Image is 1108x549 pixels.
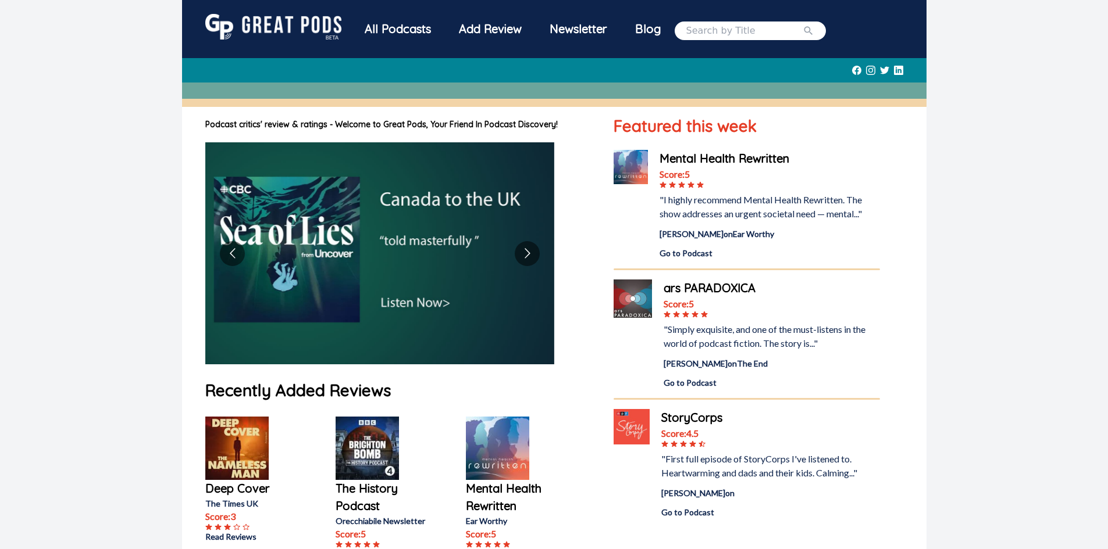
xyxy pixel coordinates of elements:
[536,14,621,47] a: Newsletter
[336,515,429,527] p: Orecchiabile Newsletter
[336,417,399,480] img: The History Podcast
[466,480,559,515] a: Mental Health Rewritten
[205,142,554,364] img: image
[205,480,298,497] a: Deep Cover
[466,417,529,480] img: Mental Health Rewritten
[661,409,880,426] a: StoryCorps
[660,247,879,259] a: Go to Podcast
[536,14,621,44] div: Newsletter
[660,150,879,167] a: Mental Health Rewritten
[661,506,880,518] a: Go to Podcast
[621,14,675,44] a: Blog
[661,426,880,440] div: Score: 4.5
[205,14,341,40] img: GreatPods
[205,119,591,131] h1: Podcast critics' review & ratings - Welcome to Great Pods, Your Friend In Podcast Discovery!
[686,24,803,38] input: Search by Title
[614,150,648,184] img: Mental Health Rewritten
[351,14,445,47] a: All Podcasts
[614,279,652,318] img: ars PARADOXICA
[664,357,879,369] div: [PERSON_NAME] on The End
[336,527,429,541] p: Score: 5
[351,14,445,44] div: All Podcasts
[661,452,880,480] div: "First full episode of StoryCorps I've listened to. Heartwarming and dads and their kids. Calming...
[205,509,298,523] p: Score: 3
[220,241,245,266] button: Go to previous slide
[664,279,879,297] a: ars PARADOXICA
[614,409,649,444] img: StoryCorps
[660,193,879,221] div: "I highly recommend Mental Health Rewritten. The show addresses an urgent societal need — mental..."
[664,376,879,389] a: Go to Podcast
[205,417,269,480] img: Deep Cover
[614,114,879,138] h1: Featured this week
[466,515,559,527] p: Ear Worthy
[664,297,879,311] div: Score: 5
[445,14,536,44] a: Add Review
[661,487,880,499] div: [PERSON_NAME] on
[466,527,559,541] p: Score: 5
[336,480,429,515] a: The History Podcast
[660,167,879,181] div: Score: 5
[660,228,879,240] div: [PERSON_NAME] on Ear Worthy
[205,378,591,403] h1: Recently Added Reviews
[664,322,879,350] div: "Simply exquisite, and one of the must-listens in the world of podcast fiction. The story is..."
[515,241,540,266] button: Go to next slide
[205,530,298,543] a: Read Reviews
[205,497,298,509] p: The Times UK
